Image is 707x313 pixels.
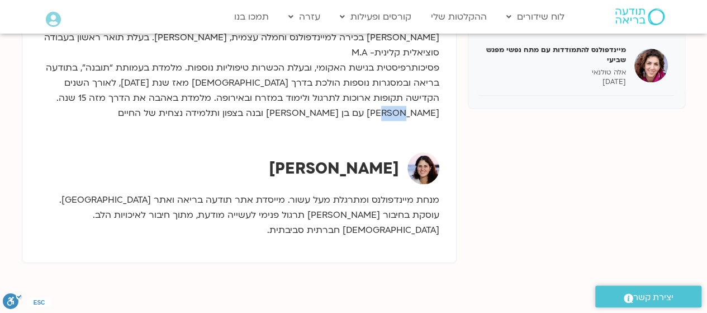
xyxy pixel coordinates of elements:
[229,6,274,27] a: תמכו בנו
[485,77,626,87] p: [DATE]
[485,68,626,77] p: אלה טולנאי
[425,6,492,27] a: ההקלטות שלי
[39,193,439,238] p: מנחת מיינדפולנס ומתרגלת מעל עשור. מייסדת אתר תודעה בריאה ואתר [GEOGRAPHIC_DATA]. עוסקת בחיבור [PE...
[501,6,570,27] a: לוח שידורים
[269,158,399,179] strong: [PERSON_NAME]
[595,286,701,307] a: יצירת קשר
[283,6,326,27] a: עזרה
[407,152,439,184] img: מיכל גורל
[633,290,673,305] span: יצירת קשר
[39,30,439,121] p: [PERSON_NAME] בכירה למיינדפולנס וחמלה עצמית, [PERSON_NAME]. בעלת תואר ראשון בעבודה סוציאלית קליני...
[615,8,665,25] img: תודעה בריאה
[334,6,417,27] a: קורסים ופעילות
[634,49,668,82] img: מיינדפולנס להתמודדות עם מתח נפשי מפגש שביעי
[485,45,626,65] h5: מיינדפולנס להתמודדות עם מתח נפשי מפגש שביעי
